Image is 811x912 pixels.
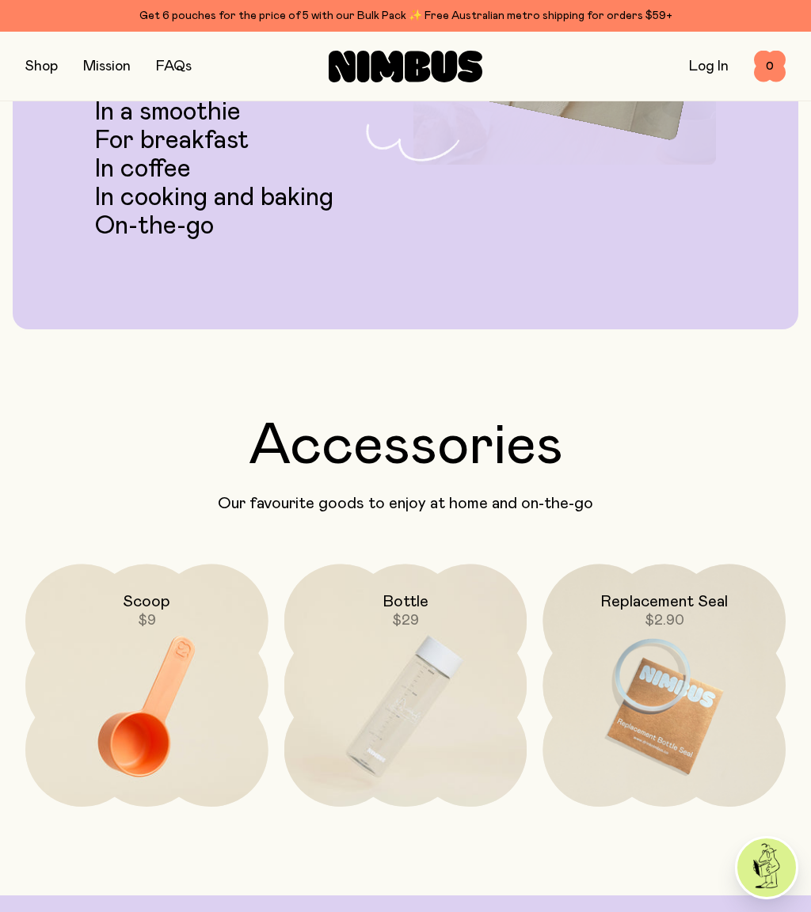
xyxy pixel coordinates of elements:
a: Log In [689,59,729,74]
li: For breakfast [95,127,398,155]
a: Mission [83,59,131,74]
h2: Replacement Seal [600,592,728,611]
span: $2.90 [645,614,684,628]
img: agent [737,838,796,897]
li: On-the-go [95,212,398,241]
div: Get 6 pouches for the price of 5 with our Bulk Pack ✨ Free Australian metro shipping for orders $59+ [25,6,786,25]
h2: Bottle [383,592,428,611]
a: Bottle$29 [284,564,527,807]
a: Replacement Seal$2.90 [543,564,786,807]
button: 0 [754,51,786,82]
h2: Scoop [123,592,170,611]
h2: Accessories [25,418,786,475]
li: In coffee [95,155,398,184]
span: $9 [138,614,156,628]
span: $29 [392,614,419,628]
p: Our favourite goods to enjoy at home and on-the-go [25,494,786,513]
li: In a smoothie [95,98,398,127]
li: In cooking and baking [95,184,398,212]
a: FAQs [156,59,192,74]
a: Scoop$9 [25,564,268,807]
